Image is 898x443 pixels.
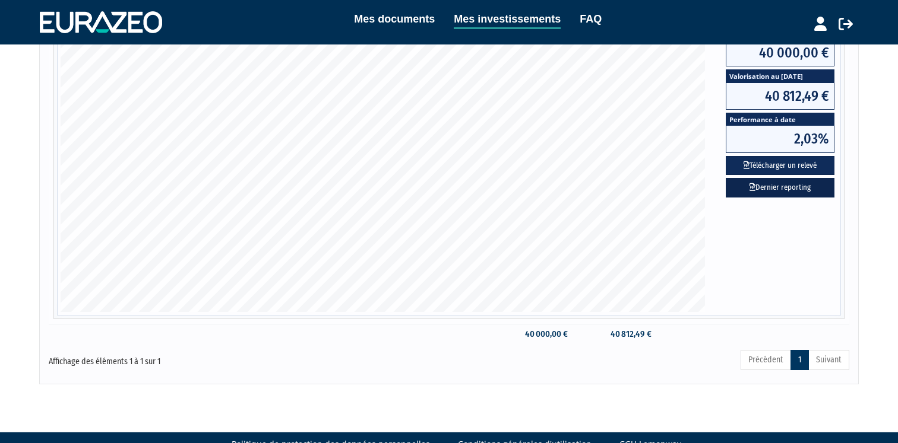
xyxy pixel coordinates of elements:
[726,40,834,66] span: 40 000,00 €
[741,350,791,370] a: Précédent
[791,350,809,370] a: 1
[574,324,657,345] td: 40 812,49 €
[485,324,574,345] td: 40 000,00 €
[40,11,162,33] img: 1732889491-logotype_eurazeo_blanc_rvb.png
[726,70,834,82] span: Valorisation au [DATE]
[726,156,834,176] button: Télécharger un relevé
[726,126,834,152] span: 2,03%
[454,11,561,29] a: Mes investissements
[726,83,834,109] span: 40 812,49 €
[354,11,435,27] a: Mes documents
[726,113,834,126] span: Performance à date
[808,350,849,370] a: Suivant
[580,11,602,27] a: FAQ
[726,178,834,197] a: Dernier reporting
[49,349,372,368] div: Affichage des éléments 1 à 1 sur 1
